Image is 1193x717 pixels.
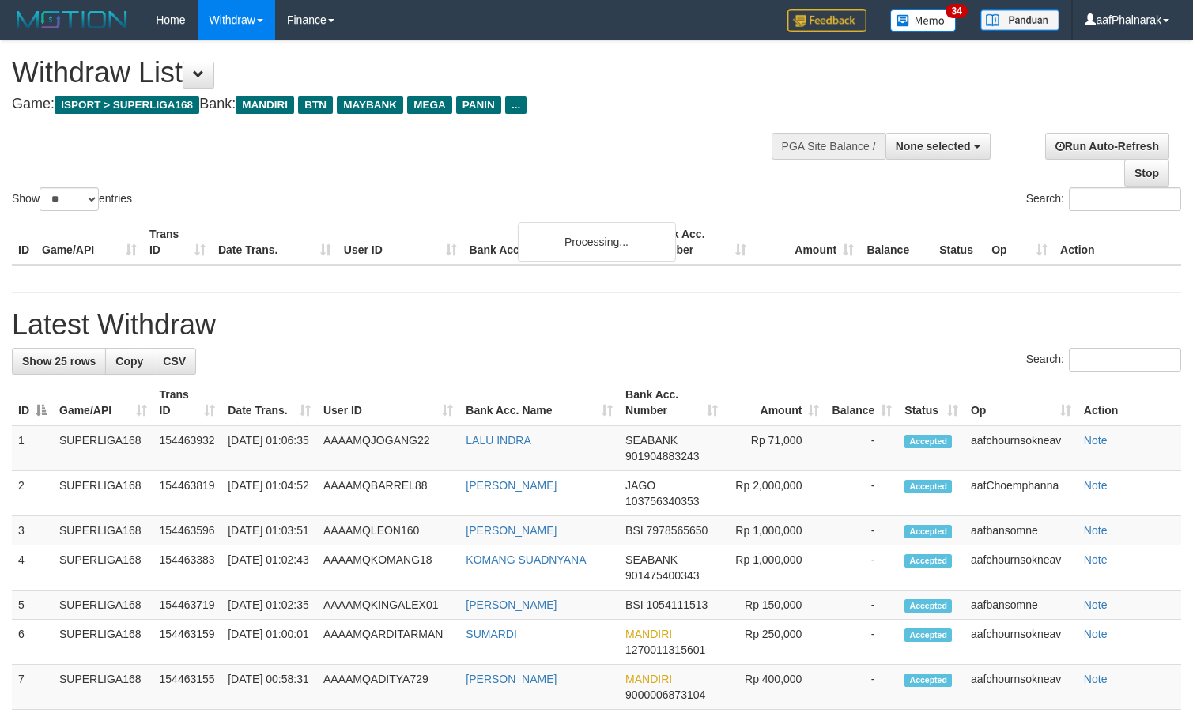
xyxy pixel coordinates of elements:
[317,545,459,591] td: AAAAMQKOMANG18
[466,553,586,566] a: KOMANG SUADNYANA
[317,425,459,471] td: AAAAMQJOGANG22
[466,524,557,537] a: [PERSON_NAME]
[647,524,708,537] span: Copy 7978565650 to clipboard
[53,380,153,425] th: Game/API: activate to sort column ascending
[505,96,527,114] span: ...
[53,591,153,620] td: SUPERLIGA168
[12,516,53,545] td: 3
[153,425,222,471] td: 154463932
[221,380,317,425] th: Date Trans.: activate to sort column ascending
[163,355,186,368] span: CSV
[115,355,143,368] span: Copy
[12,665,53,710] td: 7
[724,620,825,665] td: Rp 250,000
[1084,673,1108,685] a: Note
[317,620,459,665] td: AAAAMQARDITARMAN
[466,673,557,685] a: [PERSON_NAME]
[12,545,53,591] td: 4
[724,425,825,471] td: Rp 71,000
[153,516,222,545] td: 154463596
[212,220,338,265] th: Date Trans.
[825,591,898,620] td: -
[53,620,153,665] td: SUPERLIGA168
[1084,628,1108,640] a: Note
[221,591,317,620] td: [DATE] 01:02:35
[965,380,1078,425] th: Op: activate to sort column ascending
[12,220,36,265] th: ID
[904,554,952,568] span: Accepted
[985,220,1054,265] th: Op
[36,220,143,265] th: Game/API
[825,620,898,665] td: -
[753,220,860,265] th: Amount
[625,553,678,566] span: SEABANK
[1054,220,1181,265] th: Action
[236,96,294,114] span: MANDIRI
[12,425,53,471] td: 1
[724,545,825,591] td: Rp 1,000,000
[317,665,459,710] td: AAAAMQADITYA729
[22,355,96,368] span: Show 25 rows
[12,8,132,32] img: MOTION_logo.png
[898,380,965,425] th: Status: activate to sort column ascending
[1084,553,1108,566] a: Note
[12,309,1181,341] h1: Latest Withdraw
[153,665,222,710] td: 154463155
[153,348,196,375] a: CSV
[1078,380,1181,425] th: Action
[825,471,898,516] td: -
[153,545,222,591] td: 154463383
[1045,133,1169,160] a: Run Auto-Refresh
[1069,187,1181,211] input: Search:
[221,545,317,591] td: [DATE] 01:02:43
[904,435,952,448] span: Accepted
[1084,434,1108,447] a: Note
[466,479,557,492] a: [PERSON_NAME]
[1084,598,1108,611] a: Note
[904,674,952,687] span: Accepted
[647,598,708,611] span: Copy 1054111513 to clipboard
[1026,348,1181,372] label: Search:
[463,220,646,265] th: Bank Acc. Name
[12,57,780,89] h1: Withdraw List
[625,689,705,701] span: Copy 9000006873104 to clipboard
[12,471,53,516] td: 2
[456,96,501,114] span: PANIN
[625,569,699,582] span: Copy 901475400343 to clipboard
[153,471,222,516] td: 154463819
[338,220,463,265] th: User ID
[890,9,957,32] img: Button%20Memo.svg
[53,665,153,710] td: SUPERLIGA168
[825,545,898,591] td: -
[466,434,530,447] a: LALU INDRA
[1084,524,1108,537] a: Note
[153,620,222,665] td: 154463159
[625,434,678,447] span: SEABANK
[153,591,222,620] td: 154463719
[965,425,1078,471] td: aafchournsokneav
[143,220,212,265] th: Trans ID
[466,628,517,640] a: SUMARDI
[965,620,1078,665] td: aafchournsokneav
[825,425,898,471] td: -
[825,516,898,545] td: -
[825,665,898,710] td: -
[1069,348,1181,372] input: Search:
[965,516,1078,545] td: aafbansomne
[466,598,557,611] a: [PERSON_NAME]
[619,380,724,425] th: Bank Acc. Number: activate to sort column ascending
[221,620,317,665] td: [DATE] 01:00:01
[625,628,672,640] span: MANDIRI
[625,495,699,508] span: Copy 103756340353 to clipboard
[724,516,825,545] td: Rp 1,000,000
[298,96,333,114] span: BTN
[772,133,885,160] div: PGA Site Balance /
[724,471,825,516] td: Rp 2,000,000
[625,598,644,611] span: BSI
[904,599,952,613] span: Accepted
[317,591,459,620] td: AAAAMQKINGALEX01
[946,4,967,18] span: 34
[317,516,459,545] td: AAAAMQLEON160
[12,591,53,620] td: 5
[980,9,1059,31] img: panduan.png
